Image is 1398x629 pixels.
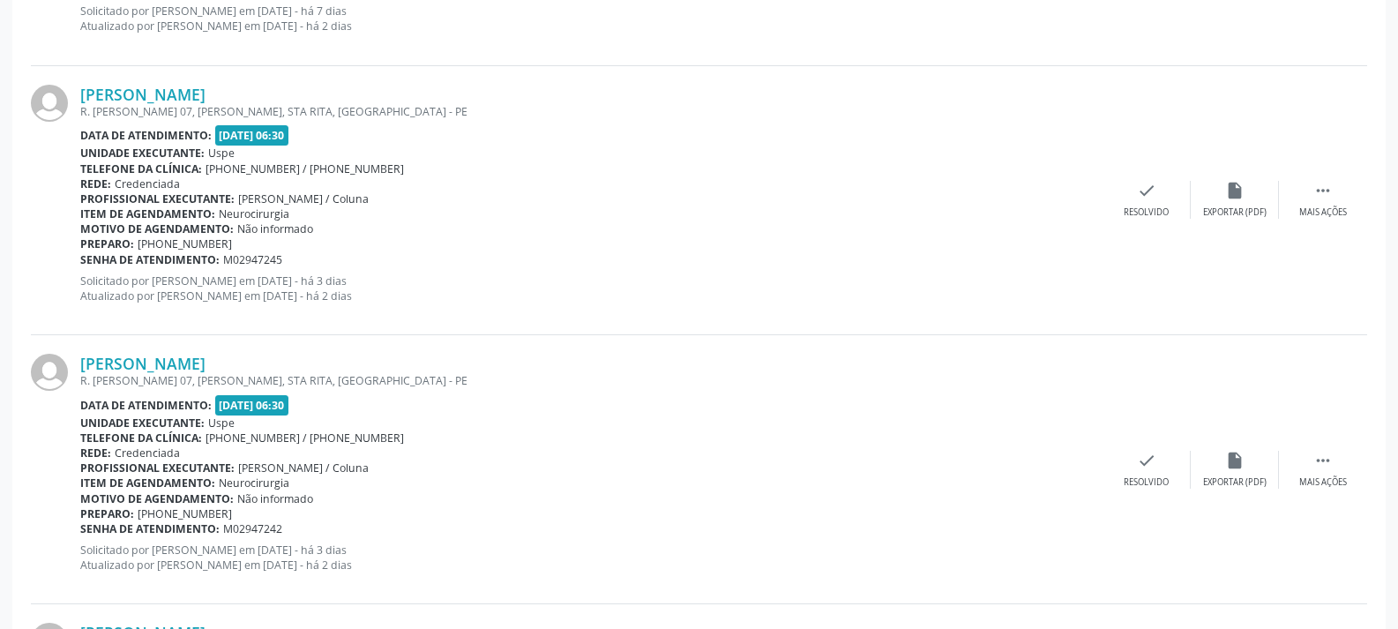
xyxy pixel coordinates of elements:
[80,191,235,206] b: Profissional executante:
[31,354,68,391] img: img
[1203,206,1267,219] div: Exportar (PDF)
[206,161,404,176] span: [PHONE_NUMBER] / [PHONE_NUMBER]
[223,521,282,536] span: M02947242
[80,491,234,506] b: Motivo de agendamento:
[1313,181,1333,200] i: 
[219,206,289,221] span: Neurocirurgia
[80,475,215,490] b: Item de agendamento:
[80,354,206,373] a: [PERSON_NAME]
[1225,181,1245,200] i: insert_drive_file
[138,506,232,521] span: [PHONE_NUMBER]
[80,373,1103,388] div: R. [PERSON_NAME] 07, [PERSON_NAME], STA RITA, [GEOGRAPHIC_DATA] - PE
[80,176,111,191] b: Rede:
[1203,476,1267,489] div: Exportar (PDF)
[115,446,180,461] span: Credenciada
[215,125,289,146] span: [DATE] 06:30
[80,4,1103,34] p: Solicitado por [PERSON_NAME] em [DATE] - há 7 dias Atualizado por [PERSON_NAME] em [DATE] - há 2 ...
[1137,451,1156,470] i: check
[80,85,206,104] a: [PERSON_NAME]
[1299,206,1347,219] div: Mais ações
[206,431,404,446] span: [PHONE_NUMBER] / [PHONE_NUMBER]
[1137,181,1156,200] i: check
[237,491,313,506] span: Não informado
[80,446,111,461] b: Rede:
[80,146,205,161] b: Unidade executante:
[223,252,282,267] span: M02947245
[208,146,235,161] span: Uspe
[80,398,212,413] b: Data de atendimento:
[238,461,369,475] span: [PERSON_NAME] / Coluna
[80,236,134,251] b: Preparo:
[80,252,220,267] b: Senha de atendimento:
[80,206,215,221] b: Item de agendamento:
[80,506,134,521] b: Preparo:
[238,191,369,206] span: [PERSON_NAME] / Coluna
[80,416,205,431] b: Unidade executante:
[80,273,1103,303] p: Solicitado por [PERSON_NAME] em [DATE] - há 3 dias Atualizado por [PERSON_NAME] em [DATE] - há 2 ...
[1299,476,1347,489] div: Mais ações
[138,236,232,251] span: [PHONE_NUMBER]
[1313,451,1333,470] i: 
[115,176,180,191] span: Credenciada
[237,221,313,236] span: Não informado
[219,475,289,490] span: Neurocirurgia
[1124,476,1169,489] div: Resolvido
[80,461,235,475] b: Profissional executante:
[80,521,220,536] b: Senha de atendimento:
[208,416,235,431] span: Uspe
[215,395,289,416] span: [DATE] 06:30
[1124,206,1169,219] div: Resolvido
[80,221,234,236] b: Motivo de agendamento:
[80,128,212,143] b: Data de atendimento:
[80,104,1103,119] div: R. [PERSON_NAME] 07, [PERSON_NAME], STA RITA, [GEOGRAPHIC_DATA] - PE
[31,85,68,122] img: img
[1225,451,1245,470] i: insert_drive_file
[80,161,202,176] b: Telefone da clínica:
[80,543,1103,573] p: Solicitado por [PERSON_NAME] em [DATE] - há 3 dias Atualizado por [PERSON_NAME] em [DATE] - há 2 ...
[80,431,202,446] b: Telefone da clínica:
